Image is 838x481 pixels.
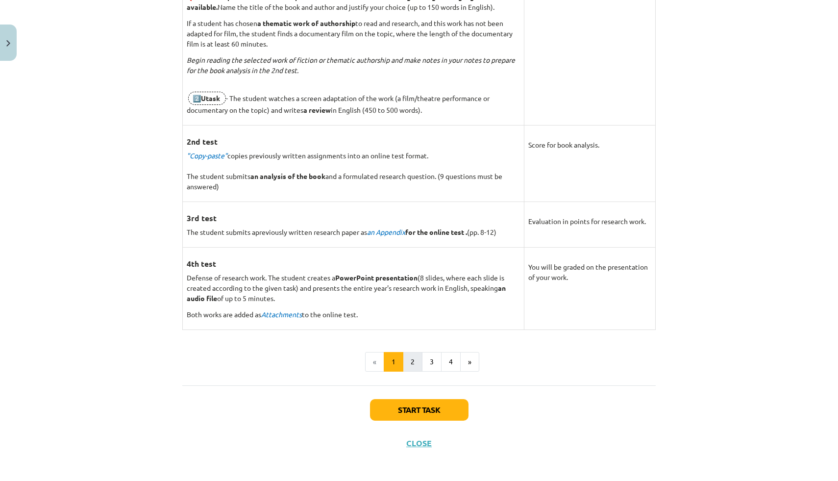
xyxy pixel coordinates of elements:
font: Attachments [261,310,302,319]
font: 2️⃣ [193,94,201,102]
font: to read and research, and this work has not been adapted for film, the student finds a documentar... [187,19,513,48]
font: task [206,94,220,102]
font: Defense of research work. The student creates a [187,273,335,282]
button: 3 [422,352,442,372]
font: and a formulated research question. (9 questions must be answered) [187,172,502,191]
img: icon-close-lesson-0947bae3869378f0d4975bcd49f059093ad1ed9edebbc8119c70593378902aed.svg [6,40,10,47]
font: copies previously written assignments into an online test format. [227,151,428,160]
font: The student submits a [187,228,255,236]
font: - The student watches a screen adaptation of the work (a film/theatre performance or documentary ... [187,94,490,114]
font: an analysis of the book [250,172,325,180]
font: » [468,357,471,366]
font: a review [303,105,331,114]
button: 4 [441,352,461,372]
font: 2 [411,357,415,366]
button: 2 [403,352,422,372]
font: 3rd test [187,213,217,223]
button: Close [403,438,435,448]
font: Both works are added as [187,310,261,319]
font: The student submits [187,172,250,180]
font: 4 [449,357,453,366]
font: 3 [430,357,434,366]
font: previously written research paper as [255,228,367,236]
font: "Copy-paste" [187,151,227,160]
font: 1 [392,357,395,366]
button: Start task [370,399,468,421]
font: 2nd test [187,136,218,147]
button: » [460,352,479,372]
font: You will be graded on the presentation of your work. [528,262,648,281]
font: Evaluation in points for research work. [528,217,646,226]
font: Score for book analysis. [528,140,599,149]
font: of up to 5 minutes. [217,294,275,303]
font: an Appendix [367,228,405,236]
font: Close [406,438,432,448]
nav: Page navigation example [182,352,656,372]
font: for the online test . [405,228,467,236]
font: presentation [375,273,418,282]
font: If a student has chosen [187,19,257,27]
font: (pp. 8-12) [467,228,496,236]
font: to the online test. [302,310,358,319]
font: in English (450 to 500 words). [331,105,422,114]
font: PowerPoint [335,273,374,282]
font: a thematic work of authorship [257,19,355,27]
font: Name the title of the book and author and justify your choice (up to 150 words in English). [218,2,494,11]
font: U [201,94,206,102]
font: Start task [398,405,441,415]
button: 1 [384,352,403,372]
font: 4th test [187,258,216,269]
font: Begin reading the selected work of fiction or thematic authorship and make notes in your notes to... [187,55,515,75]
